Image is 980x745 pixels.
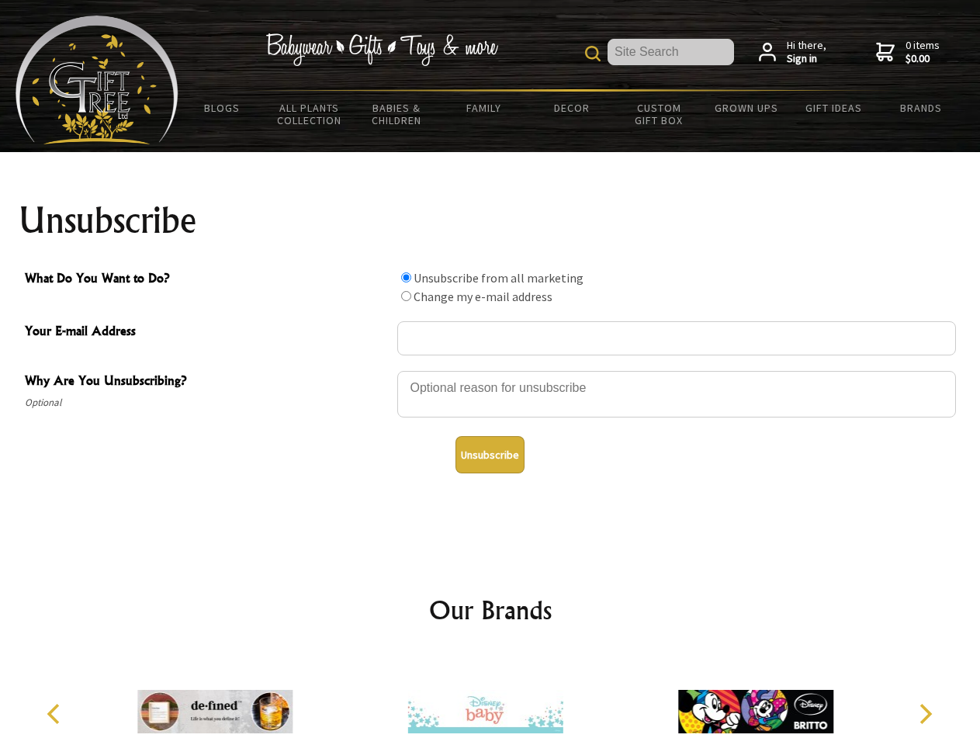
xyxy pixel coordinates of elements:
h2: Our Brands [31,591,950,629]
h1: Unsubscribe [19,202,962,239]
a: Grown Ups [702,92,790,124]
a: Hi there,Sign in [759,39,826,66]
span: Optional [25,393,390,412]
span: Your E-mail Address [25,321,390,344]
span: Hi there, [787,39,826,66]
a: Decor [528,92,615,124]
a: Babies & Children [353,92,441,137]
label: Unsubscribe from all marketing [414,270,583,286]
input: Your E-mail Address [397,321,956,355]
a: All Plants Collection [266,92,354,137]
span: Why Are You Unsubscribing? [25,371,390,393]
strong: $0.00 [906,52,940,66]
button: Next [908,697,942,731]
button: Previous [39,697,73,731]
img: product search [585,46,601,61]
a: Custom Gift Box [615,92,703,137]
a: Family [441,92,528,124]
label: Change my e-mail address [414,289,552,304]
img: Babywear - Gifts - Toys & more [265,33,498,66]
input: What Do You Want to Do? [401,291,411,301]
strong: Sign in [787,52,826,66]
a: Gift Ideas [790,92,878,124]
a: Brands [878,92,965,124]
textarea: Why Are You Unsubscribing? [397,371,956,418]
button: Unsubscribe [455,436,525,473]
a: 0 items$0.00 [876,39,940,66]
img: Babyware - Gifts - Toys and more... [16,16,178,144]
span: What Do You Want to Do? [25,269,390,291]
input: Site Search [608,39,734,65]
span: 0 items [906,38,940,66]
a: BLOGS [178,92,266,124]
input: What Do You Want to Do? [401,272,411,282]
